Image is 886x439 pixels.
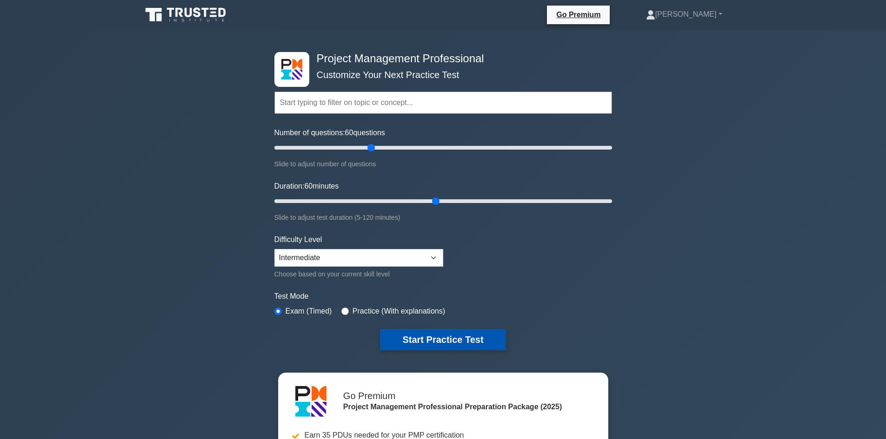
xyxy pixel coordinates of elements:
a: Go Premium [551,9,606,20]
span: 60 [345,129,353,137]
label: Duration: minutes [274,181,339,192]
label: Test Mode [274,291,612,302]
a: [PERSON_NAME] [624,5,745,24]
label: Practice (With explanations) [353,306,445,317]
button: Start Practice Test [380,329,506,350]
input: Start typing to filter on topic or concept... [274,92,612,114]
h4: Project Management Professional [313,52,566,66]
label: Difficulty Level [274,234,322,245]
div: Slide to adjust number of questions [274,158,612,170]
div: Choose based on your current skill level [274,269,443,280]
span: 60 [304,182,313,190]
label: Exam (Timed) [286,306,332,317]
div: Slide to adjust test duration (5-120 minutes) [274,212,612,223]
label: Number of questions: questions [274,127,385,138]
